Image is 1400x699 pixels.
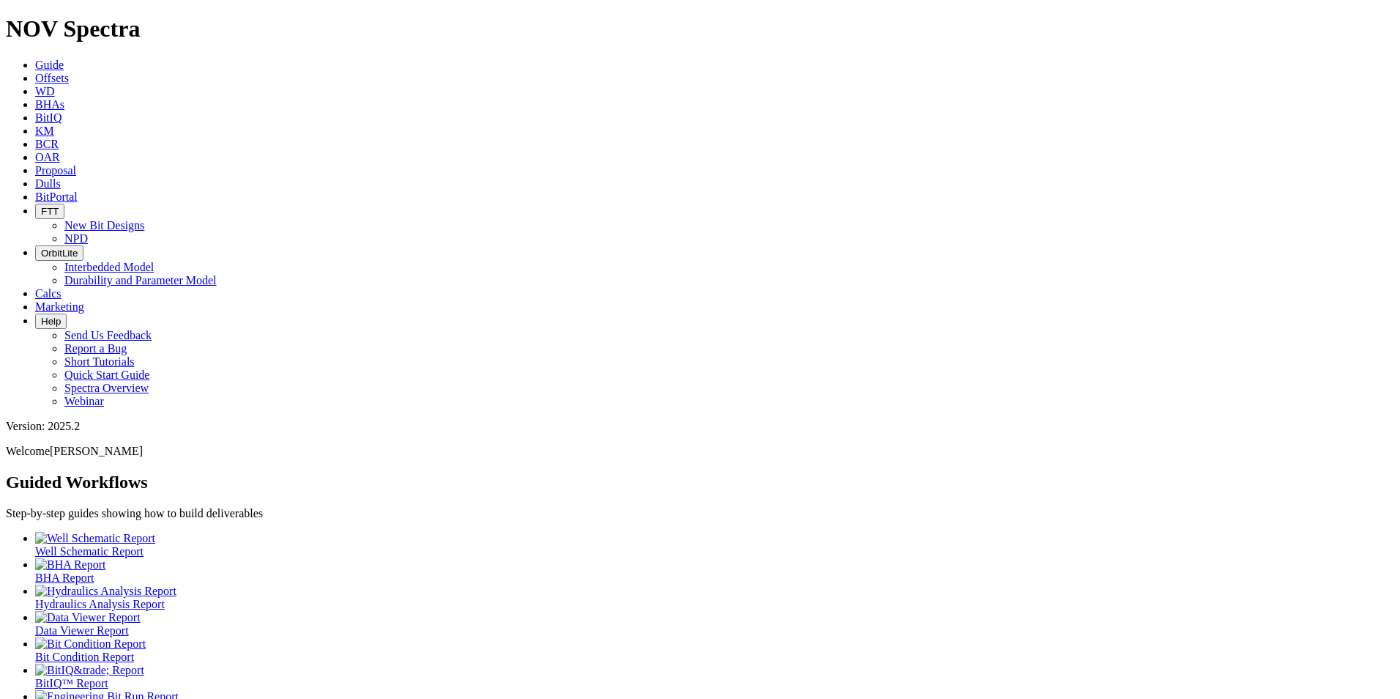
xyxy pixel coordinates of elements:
[6,420,1394,433] div: Version: 2025.2
[50,445,143,457] span: [PERSON_NAME]
[35,59,64,71] a: Guide
[35,314,67,329] button: Help
[35,637,146,651] img: Bit Condition Report
[6,15,1394,42] h1: NOV Spectra
[35,545,144,558] span: Well Schematic Report
[35,111,62,124] a: BitIQ
[64,329,152,341] a: Send Us Feedback
[35,624,129,637] span: Data Viewer Report
[35,85,55,97] a: WD
[35,558,105,572] img: BHA Report
[35,572,94,584] span: BHA Report
[35,164,76,177] a: Proposal
[35,177,61,190] a: Dulls
[35,585,1394,610] a: Hydraulics Analysis Report Hydraulics Analysis Report
[35,637,1394,663] a: Bit Condition Report Bit Condition Report
[35,651,134,663] span: Bit Condition Report
[6,445,1394,458] p: Welcome
[64,219,144,232] a: New Bit Designs
[41,316,61,327] span: Help
[35,287,62,300] a: Calcs
[64,342,127,355] a: Report a Bug
[35,72,69,84] a: Offsets
[41,248,78,259] span: OrbitLite
[35,611,141,624] img: Data Viewer Report
[35,138,59,150] a: BCR
[6,473,1394,492] h2: Guided Workflows
[64,274,217,286] a: Durability and Parameter Model
[41,206,59,217] span: FTT
[6,507,1394,520] p: Step-by-step guides showing how to build deliverables
[35,151,60,163] a: OAR
[35,532,155,545] img: Well Schematic Report
[35,611,1394,637] a: Data Viewer Report Data Viewer Report
[64,382,149,394] a: Spectra Overview
[35,204,64,219] button: FTT
[35,98,64,111] a: BHAs
[35,191,78,203] a: BitPortal
[35,677,108,689] span: BitIQ™ Report
[35,664,144,677] img: BitIQ&trade; Report
[35,558,1394,584] a: BHA Report BHA Report
[64,261,154,273] a: Interbedded Model
[35,585,176,598] img: Hydraulics Analysis Report
[64,355,135,368] a: Short Tutorials
[35,598,165,610] span: Hydraulics Analysis Report
[64,369,149,381] a: Quick Start Guide
[35,532,1394,558] a: Well Schematic Report Well Schematic Report
[64,232,88,245] a: NPD
[64,395,104,407] a: Webinar
[35,125,54,137] a: KM
[35,245,83,261] button: OrbitLite
[35,300,84,313] a: Marketing
[35,664,1394,689] a: BitIQ&trade; Report BitIQ™ Report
